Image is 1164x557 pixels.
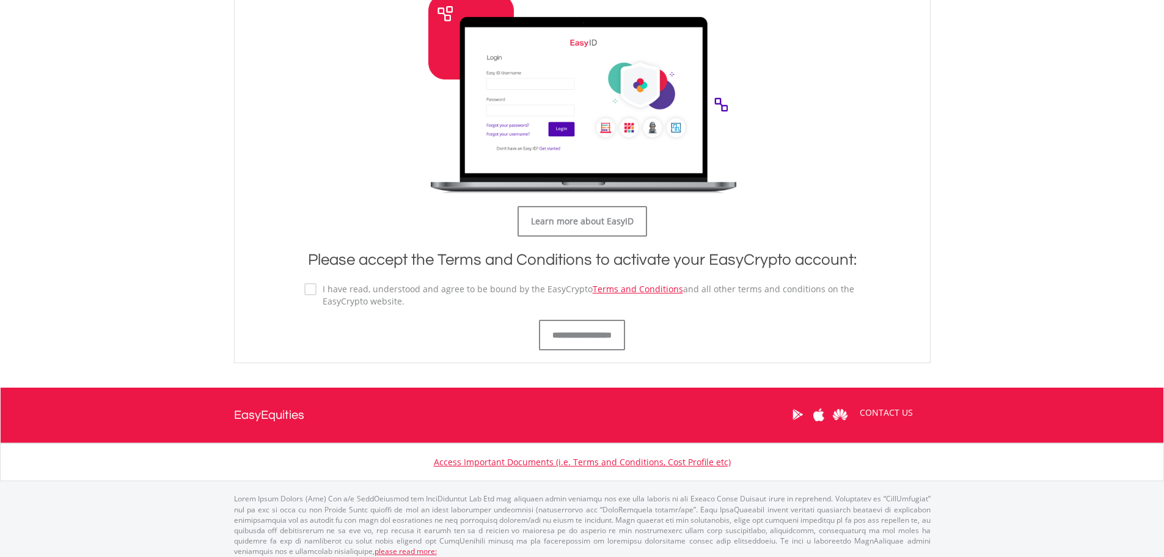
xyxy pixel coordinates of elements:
[593,283,683,295] a: Terms and Conditions
[304,249,860,271] h1: Please accept the Terms and Conditions to activate your EasyCrypto account:
[375,546,437,556] a: please read more:
[234,388,304,443] a: EasyEquities
[830,396,851,433] a: Huawei
[518,206,647,237] a: Learn more about EasyID
[787,396,808,433] a: Google Play
[234,493,931,556] p: Lorem Ipsum Dolors (Ame) Con a/e SeddOeiusmod tem InciDiduntut Lab Etd mag aliquaen admin veniamq...
[317,283,860,308] label: I have read, understood and agree to be bound by the EasyCrypto and all other terms and condition...
[851,396,921,430] a: CONTACT US
[808,396,830,433] a: Apple
[434,456,731,468] a: Access Important Documents (i.e. Terms and Conditions, Cost Profile etc)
